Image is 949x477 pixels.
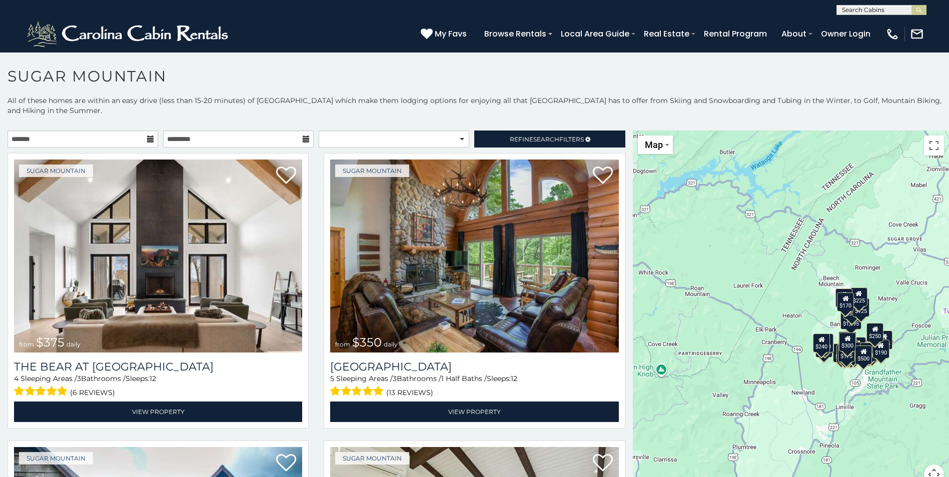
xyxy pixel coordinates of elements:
img: mail-regular-white.png [910,27,924,41]
div: $1,095 [840,310,861,329]
span: 3 [77,374,81,383]
a: The Bear At [GEOGRAPHIC_DATA] [14,360,302,373]
a: Local Area Guide [556,25,634,42]
div: $155 [875,330,892,349]
div: $200 [849,337,866,356]
span: 5 [330,374,334,383]
a: from $375 daily [14,159,302,352]
a: View Property [14,401,302,422]
img: White-1-2.png [25,19,233,49]
span: Search [533,135,559,143]
div: $195 [860,342,877,361]
a: Sugar Mountain [19,164,93,177]
a: About [776,25,811,42]
span: My Favs [435,27,467,40]
span: $375 [36,335,65,349]
span: (13 reviews) [386,386,433,399]
span: 1 Half Baths / [441,374,487,383]
span: from [19,340,34,348]
span: 12 [511,374,517,383]
img: phone-regular-white.png [885,27,899,41]
div: Sleeping Areas / Bathrooms / Sleeps: [330,373,618,399]
a: Add to favorites [276,165,296,186]
span: Refine Filters [510,135,584,143]
div: $265 [839,331,856,350]
a: Real Estate [639,25,694,42]
a: from $350 daily [330,159,618,352]
a: Rental Program [699,25,772,42]
span: (6 reviews) [70,386,115,399]
img: 1714398141_thumbnail.jpeg [330,159,618,352]
div: $170 [837,292,854,311]
a: Browse Rentals [479,25,551,42]
a: My Favs [421,27,469,40]
img: 1714387646_thumbnail.jpeg [14,159,302,352]
div: $190 [838,331,855,350]
h3: The Bear At Sugar Mountain [14,360,302,373]
span: daily [384,340,398,348]
span: Map [645,139,663,150]
span: $350 [352,335,382,349]
div: $240 [835,288,852,307]
div: $190 [872,339,889,358]
a: Sugar Mountain [335,164,409,177]
a: Owner Login [816,25,875,42]
a: Sugar Mountain [335,452,409,464]
span: daily [67,340,81,348]
div: $225 [850,287,867,306]
button: Toggle fullscreen view [924,135,944,155]
button: Change map style [638,135,673,154]
h3: Grouse Moor Lodge [330,360,618,373]
a: View Property [330,401,618,422]
span: 12 [150,374,156,383]
span: 4 [14,374,19,383]
div: $500 [855,345,872,364]
div: $125 [852,298,869,317]
div: $155 [836,344,853,363]
div: $240 [813,333,830,352]
a: Add to favorites [593,165,613,186]
a: Sugar Mountain [19,452,93,464]
a: Add to favorites [593,453,613,474]
a: [GEOGRAPHIC_DATA] [330,360,618,373]
a: RefineSearchFilters [474,130,625,147]
div: $250 [866,323,883,342]
div: $300 [839,332,856,351]
span: from [335,340,350,348]
span: 3 [393,374,397,383]
div: $175 [838,343,855,362]
a: Add to favorites [276,453,296,474]
div: Sleeping Areas / Bathrooms / Sleeps: [14,373,302,399]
